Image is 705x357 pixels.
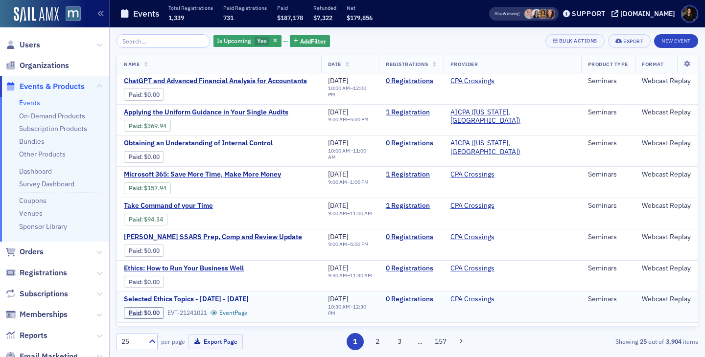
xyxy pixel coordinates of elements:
[19,98,40,107] a: Events
[313,14,332,22] span: $7,322
[19,112,85,120] a: On-Demand Products
[347,14,373,22] span: $179,856
[638,337,648,346] strong: 25
[20,309,68,320] span: Memberships
[14,7,59,22] a: SailAMX
[642,61,663,67] span: Format
[144,153,160,160] span: $0.00
[20,330,47,341] span: Reports
[328,179,369,185] div: –
[450,108,574,125] a: AICPA ([US_STATE], [GEOGRAPHIC_DATA])
[5,309,68,320] a: Memberships
[572,9,606,18] div: Support
[129,91,141,98] a: Paid
[20,289,68,299] span: Subscriptions
[144,247,160,254] span: $0.00
[328,303,350,310] time: 10:30 AM
[5,246,44,257] a: Orders
[328,148,372,160] div: –
[386,201,437,210] a: 1 Registration
[328,138,348,147] span: [DATE]
[328,210,347,217] time: 9:00 AM
[129,153,141,160] a: Paid
[124,276,164,288] div: Paid: 0 - $0
[328,76,348,85] span: [DATE]
[144,91,160,98] span: $0.00
[559,38,597,44] div: Bulk Actions
[328,303,366,316] time: 12:30 PM
[121,336,143,347] div: 25
[642,170,691,179] div: Webcast Replay
[654,34,698,48] button: New Event
[328,147,350,154] time: 10:00 AM
[124,77,307,86] a: ChatGPT and Advanced Financial Analysis for Accountants
[5,60,69,71] a: Organizations
[328,85,350,91] time: 10:00 AM
[124,182,171,194] div: Paid: 1 - $15794
[213,35,282,47] div: Yes
[328,61,341,67] span: Date
[124,233,302,242] a: [PERSON_NAME] SSARS Prep, Comp and Review Update
[328,210,372,217] div: –
[588,264,628,273] div: Seminars
[129,278,141,286] a: Paid
[129,247,141,254] a: Paid
[19,209,43,218] a: Venues
[328,170,348,178] span: [DATE]
[413,337,427,346] span: …
[124,151,164,163] div: Paid: 0 - $0
[124,170,288,179] a: Microsoft 365: Save More Time, Make More Money
[129,122,144,130] span: :
[611,10,679,17] button: [DOMAIN_NAME]
[328,116,369,123] div: –
[20,81,85,92] span: Events & Products
[450,77,494,86] a: CPA Crossings
[654,36,698,45] a: New Event
[450,108,574,125] span: AICPA (Washington, DC)
[124,139,288,148] a: Obtaining an Understanding of Internal Control
[608,34,651,48] button: Export
[144,122,166,130] span: $369.94
[386,139,437,148] a: 0 Registrations
[450,61,478,67] span: Provider
[20,246,44,257] span: Orders
[386,233,437,242] a: 0 Registrations
[223,14,234,22] span: 731
[117,34,210,48] input: Search…
[450,201,494,210] a: CPA Crossings
[124,201,288,210] a: Take Command of your Time
[588,77,628,86] div: Seminars
[124,89,164,100] div: Paid: 1 - $0
[642,233,691,242] div: Webcast Replay
[386,170,437,179] a: 1 Registration
[538,9,548,19] span: Laura Swann
[5,330,47,341] a: Reports
[124,120,171,132] div: Paid: 1 - $36994
[588,233,628,242] div: Seminars
[328,272,372,279] div: –
[450,170,512,179] span: CPA Crossings
[19,124,87,133] a: Subscription Products
[19,179,74,188] a: Survey Dashboard
[20,40,40,50] span: Users
[144,309,160,316] span: $0.00
[347,333,364,350] button: 1
[588,61,628,67] span: Product Type
[129,184,144,192] span: :
[144,278,160,286] span: $0.00
[588,295,628,304] div: Seminars
[129,184,141,192] a: Paid
[494,10,519,17] span: Viewing
[188,334,243,349] button: Export Page
[450,233,512,242] span: CPA Crossings
[19,137,45,146] a: Bundles
[5,289,68,299] a: Subscriptions
[129,91,144,98] span: :
[347,4,373,11] p: Net
[494,10,504,17] div: Also
[124,307,164,319] div: Paid: 0 - $0
[167,309,207,316] div: EVT-21241021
